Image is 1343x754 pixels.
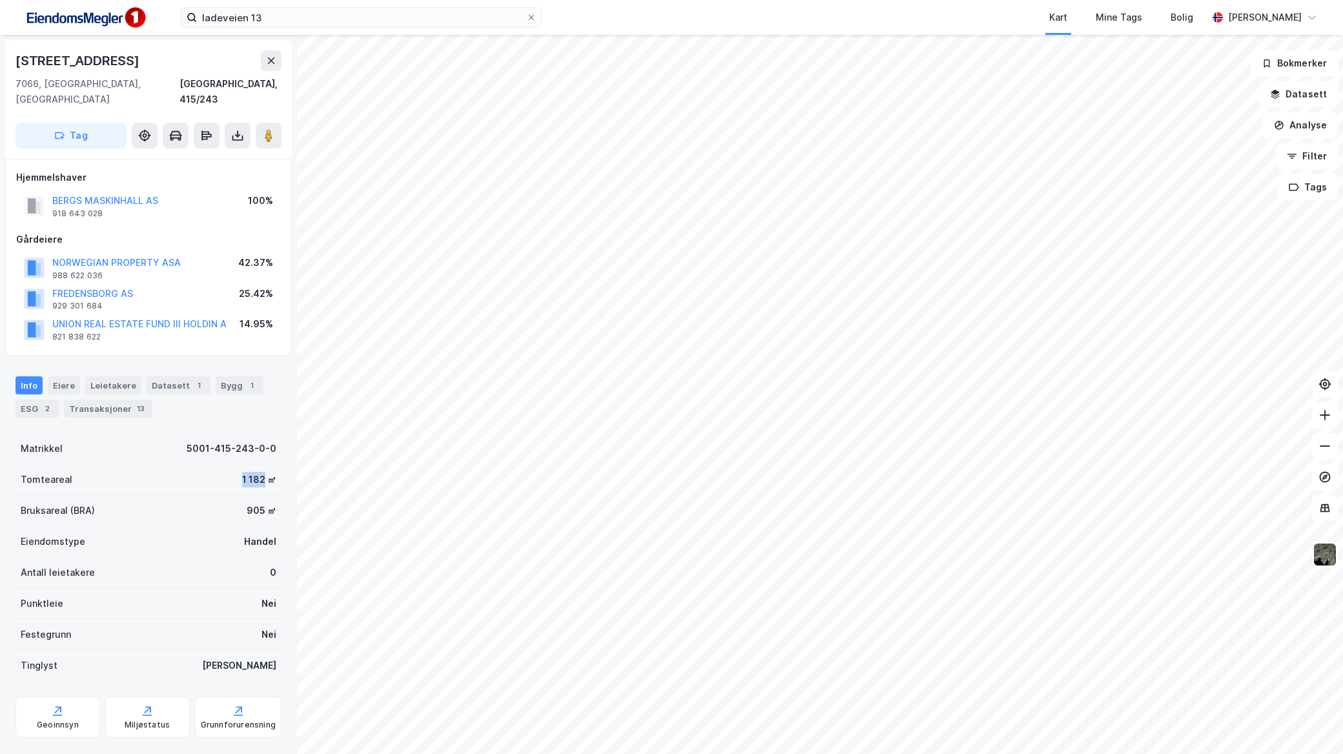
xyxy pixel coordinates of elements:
[240,316,273,332] div: 14.95%
[52,332,101,342] div: 821 838 622
[41,402,54,415] div: 2
[15,376,43,394] div: Info
[192,379,205,392] div: 1
[261,596,276,611] div: Nei
[15,400,59,418] div: ESG
[1228,10,1302,25] div: [PERSON_NAME]
[1096,10,1142,25] div: Mine Tags
[1049,10,1067,25] div: Kart
[201,720,276,730] div: Grunnforurensning
[21,503,95,518] div: Bruksareal (BRA)
[64,400,152,418] div: Transaksjoner
[197,8,526,27] input: Søk på adresse, matrikkel, gårdeiere, leietakere eller personer
[21,627,71,642] div: Festegrunn
[21,534,85,549] div: Eiendomstype
[85,376,141,394] div: Leietakere
[1278,692,1343,754] div: Kontrollprogram for chat
[21,3,150,32] img: F4PB6Px+NJ5v8B7XTbfpPpyloAAAAASUVORK5CYII=
[179,76,282,107] div: [GEOGRAPHIC_DATA], 415/243
[15,123,127,148] button: Tag
[1259,81,1338,107] button: Datasett
[1278,692,1343,754] iframe: Chat Widget
[16,170,281,185] div: Hjemmelshaver
[242,472,276,487] div: 1 182 ㎡
[52,301,103,311] div: 929 301 684
[261,627,276,642] div: Nei
[1276,143,1338,169] button: Filter
[1313,542,1337,567] img: 9k=
[21,596,63,611] div: Punktleie
[247,503,276,518] div: 905 ㎡
[147,376,210,394] div: Datasett
[15,50,142,71] div: [STREET_ADDRESS]
[1263,112,1338,138] button: Analyse
[16,232,281,247] div: Gårdeiere
[21,658,57,673] div: Tinglyst
[37,720,79,730] div: Geoinnsyn
[1278,174,1338,200] button: Tags
[21,565,95,580] div: Antall leietakere
[52,270,103,281] div: 988 622 036
[245,379,258,392] div: 1
[48,376,80,394] div: Eiere
[15,76,179,107] div: 7066, [GEOGRAPHIC_DATA], [GEOGRAPHIC_DATA]
[1251,50,1338,76] button: Bokmerker
[239,286,273,301] div: 25.42%
[52,209,103,219] div: 918 643 028
[21,441,63,456] div: Matrikkel
[21,472,72,487] div: Tomteareal
[238,255,273,270] div: 42.37%
[134,402,147,415] div: 13
[248,193,273,209] div: 100%
[216,376,263,394] div: Bygg
[270,565,276,580] div: 0
[244,534,276,549] div: Handel
[187,441,276,456] div: 5001-415-243-0-0
[202,658,276,673] div: [PERSON_NAME]
[125,720,170,730] div: Miljøstatus
[1171,10,1193,25] div: Bolig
